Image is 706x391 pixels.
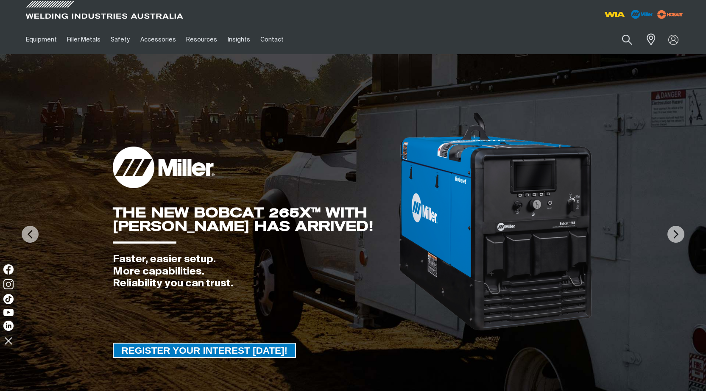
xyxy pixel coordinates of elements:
[3,309,14,316] img: YouTube
[181,25,222,54] a: Resources
[1,333,16,348] img: hide socials
[113,343,296,358] a: REGISTER YOUR INTEREST TODAY!
[113,253,398,290] div: Faster, easier setup. More capabilities. Reliability you can trust.
[106,25,135,54] a: Safety
[3,321,14,331] img: LinkedIn
[113,206,398,233] div: THE NEW BOBCAT 265X™ WITH [PERSON_NAME] HAS ARRIVED!
[655,8,686,21] img: miller
[667,226,684,243] img: NextArrow
[62,25,106,54] a: Filler Metals
[613,30,642,50] button: Search products
[114,343,295,358] span: REGISTER YOUR INTEREST [DATE]!
[135,25,181,54] a: Accessories
[3,264,14,275] img: Facebook
[255,25,289,54] a: Contact
[21,25,62,54] a: Equipment
[602,30,641,50] input: Product name or item number...
[21,25,519,54] nav: Main
[222,25,255,54] a: Insights
[3,294,14,304] img: TikTok
[22,226,39,243] img: PrevArrow
[3,279,14,289] img: Instagram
